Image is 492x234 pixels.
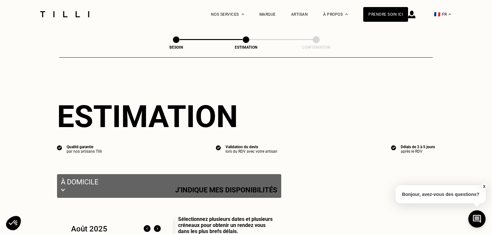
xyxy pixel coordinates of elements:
[225,149,277,154] div: lors du RDV avec votre artisan
[284,45,348,50] div: Confirmation
[152,224,162,234] img: Mois suivant
[396,185,486,203] p: Bonjour, avez-vous des questions?
[57,99,435,134] div: Estimation
[345,13,348,15] img: Menu déroulant à propos
[225,145,277,149] div: Validation du devis
[61,186,65,194] img: svg+xml;base64,PHN2ZyB3aWR0aD0iMjIiIGhlaWdodD0iMTEiIHZpZXdCb3g9IjAgMCAyMiAxMSIgZmlsbD0ibm9uZSIgeG...
[144,45,208,50] div: Besoin
[67,149,102,154] div: par nos artisans Tilli
[391,145,396,150] img: icon list info
[401,149,435,154] div: après le RDV
[434,11,440,17] span: 🇫🇷
[242,13,244,15] img: Menu déroulant
[61,178,277,186] p: À domicile
[216,145,221,150] img: icon list info
[71,224,107,233] div: Août 2025
[214,45,278,50] div: Estimation
[175,186,277,194] p: J‘indique mes disponibilités
[38,11,92,17] img: Logo du service de couturière Tilli
[408,11,415,18] img: icône connexion
[259,12,276,17] a: Marque
[291,12,308,17] a: Artisan
[363,7,408,22] a: Prendre soin ici
[401,145,435,149] div: Délais de 3 à 5 jours
[481,183,487,190] button: X
[448,13,451,15] img: menu déroulant
[57,145,62,150] img: icon list info
[142,224,152,234] img: Mois précédent
[67,145,102,149] div: Qualité garantie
